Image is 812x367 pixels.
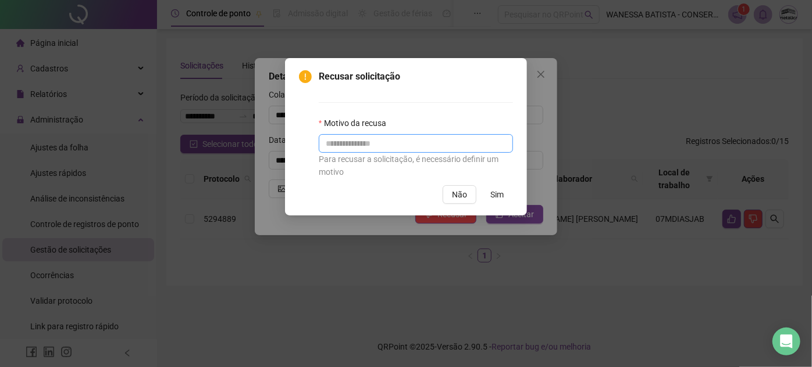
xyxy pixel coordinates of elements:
button: Não [443,185,476,204]
span: Recusar solicitação [319,70,513,84]
span: exclamation-circle [299,70,312,83]
div: Para recusar a solicitação, é necessário definir um motivo [319,153,513,178]
div: Open Intercom Messenger [772,328,800,355]
button: Sim [481,185,513,204]
span: Não [452,188,467,201]
span: Sim [490,188,504,201]
label: Motivo da recusa [319,117,394,129]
